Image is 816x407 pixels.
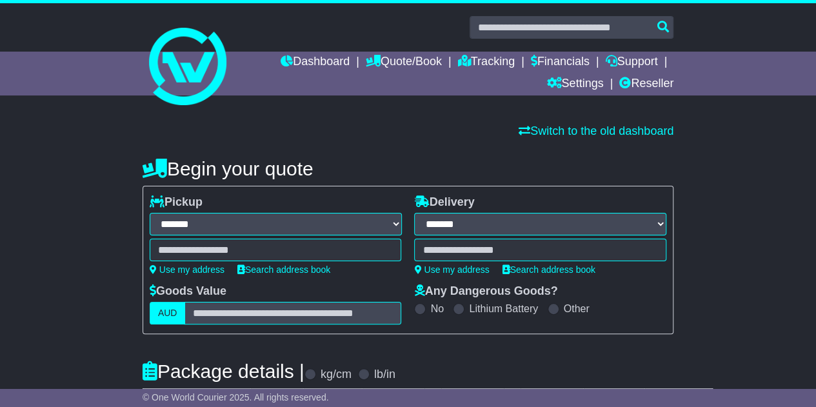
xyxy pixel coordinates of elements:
a: Use my address [414,264,489,275]
a: Use my address [150,264,224,275]
label: Delivery [414,195,474,210]
label: Lithium Battery [469,303,538,315]
label: Any Dangerous Goods? [414,284,557,299]
label: No [430,303,443,315]
a: Support [605,52,657,74]
h4: Begin your quote [143,158,673,179]
label: Goods Value [150,284,226,299]
label: Other [564,303,590,315]
label: kg/cm [321,368,352,382]
label: lb/in [374,368,395,382]
a: Switch to the old dashboard [519,124,673,137]
a: Dashboard [281,52,350,74]
a: Reseller [619,74,673,95]
h4: Package details | [143,361,304,382]
a: Search address book [503,264,595,275]
a: Tracking [458,52,515,74]
a: Search address book [237,264,330,275]
label: Pickup [150,195,203,210]
label: AUD [150,302,186,324]
a: Quote/Book [366,52,442,74]
a: Settings [546,74,603,95]
a: Financials [531,52,590,74]
span: © One World Courier 2025. All rights reserved. [143,392,329,402]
